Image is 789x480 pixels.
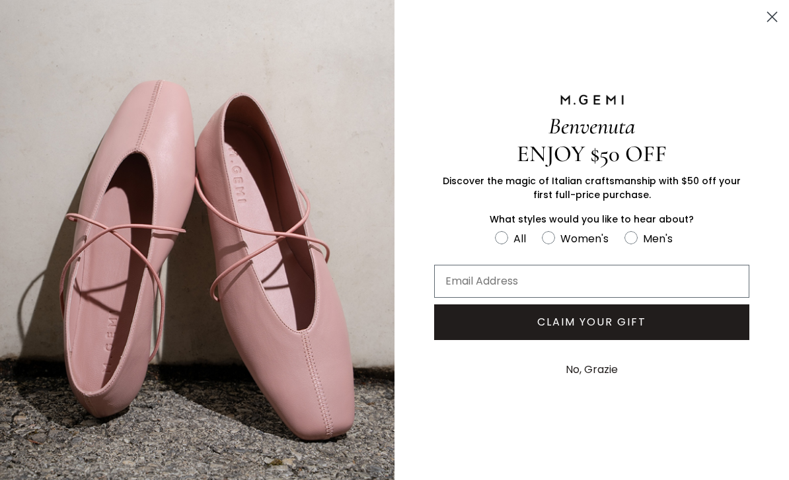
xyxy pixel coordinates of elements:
button: CLAIM YOUR GIFT [434,304,749,340]
button: Close dialog [761,5,784,28]
button: No, Grazie [559,353,624,386]
div: All [513,230,526,247]
input: Email Address [434,265,749,298]
span: Benvenuta [548,112,635,140]
span: ENJOY $50 OFF [517,140,667,168]
div: Men's [643,230,673,247]
img: M.GEMI [559,94,625,106]
div: Women's [560,230,609,247]
span: Discover the magic of Italian craftsmanship with $50 off your first full-price purchase. [443,174,741,201]
span: What styles would you like to hear about? [490,213,694,226]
